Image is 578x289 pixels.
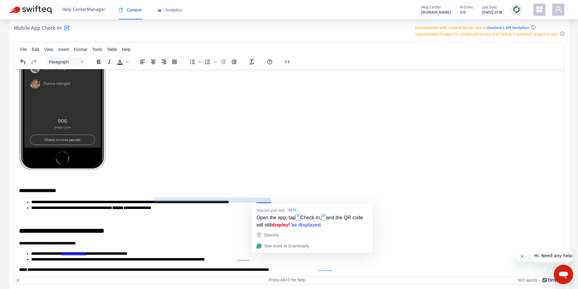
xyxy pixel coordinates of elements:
[49,59,79,64] span: Paragraph
[421,4,441,11] span: Help Center
[137,58,148,66] button: Align left
[555,6,562,13] span: user
[421,9,451,16] a: [DOMAIN_NAME]
[415,31,558,38] span: Unpublished changes to articles will be lost if an article is updated using this app.
[29,58,39,66] button: Redo
[536,6,543,13] span: appstore
[18,58,28,66] button: Undo
[531,249,573,262] iframe: Message from company
[218,58,228,66] button: Decrease indent
[460,9,466,16] strong: 315
[104,58,114,66] button: Italic
[560,32,564,36] span: info-circle
[46,58,86,66] button: Block Paragraph
[203,58,218,66] div: Numbered list
[247,58,257,66] button: Clear formatting
[14,25,70,35] h5: Mobile App Check-In
[62,4,105,15] span: Help Center Manager
[119,8,142,12] span: Content
[157,8,162,12] span: area-chart
[17,277,19,283] div: p
[93,58,104,66] button: Bold
[197,277,377,283] div: Press Alt+0 for help
[58,47,69,52] span: Insert
[115,58,130,66] div: Text color Black
[122,47,131,52] span: Help
[415,24,529,31] span: Incompatible with content blocks due to
[92,47,102,52] span: Tools
[148,58,158,66] button: Align center
[513,6,520,13] img: sync.dc5367851b00ba804db3.png
[4,4,44,9] span: Hi. Need any help?
[9,5,52,14] img: Swifteq
[169,58,180,66] button: Justify
[265,58,275,66] button: Help
[482,4,497,11] span: Last Sync
[554,265,573,284] iframe: Button to launch messaging window
[119,8,123,12] span: book
[44,47,53,52] span: View
[460,4,473,11] span: Articles
[518,277,538,283] button: 507 words
[187,58,202,66] div: Bullet list
[487,24,529,31] a: Zendesk's API limitation
[482,9,502,16] strong: [DATE] 21:18
[229,58,239,66] button: Increase indent
[20,47,27,52] span: File
[107,47,117,52] span: Table
[74,47,87,52] span: Format
[542,277,557,282] a: Powered by Tiny
[14,69,564,276] iframe: Rich Text Area
[32,47,39,52] span: Edit
[531,25,536,29] span: info-circle
[516,250,528,262] iframe: Close message
[159,58,169,66] button: Align right
[157,8,182,12] span: Analytics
